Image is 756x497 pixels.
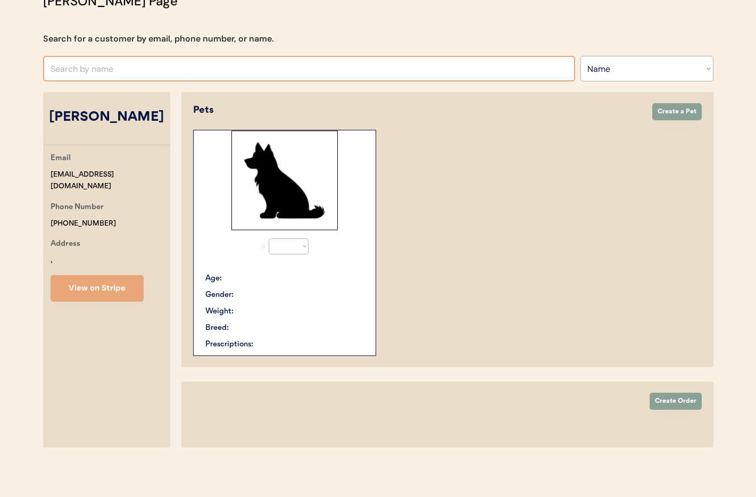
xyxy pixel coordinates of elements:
div: Age: [205,273,222,284]
div: Phone Number [51,201,104,214]
div: Pets [193,103,642,118]
div: [EMAIL_ADDRESS][DOMAIN_NAME] [51,169,170,193]
button: Create a Pet [652,103,702,120]
div: Weight: [205,306,234,317]
div: Search for a customer by email, phone number, or name. [43,32,274,45]
div: Gender: [205,289,234,301]
button: Create Order [650,393,702,410]
div: , [51,254,53,267]
div: [PERSON_NAME] [43,107,170,128]
div: Address [51,238,80,251]
button: View on Stripe [51,275,144,302]
div: Prescriptions: [205,339,253,350]
img: Rectangle%2029.svg [231,130,338,230]
div: Email [51,152,71,165]
div: [PHONE_NUMBER] [51,218,116,230]
div: Breed: [205,322,229,334]
input: Search by name [43,56,575,81]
